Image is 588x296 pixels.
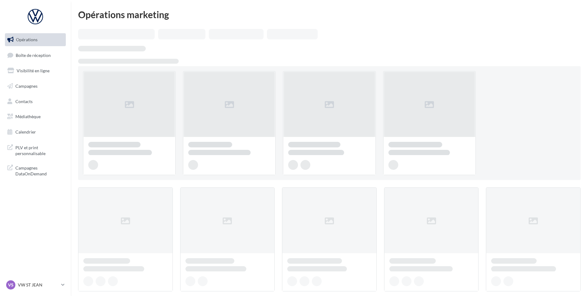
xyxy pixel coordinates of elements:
span: Opérations [16,37,38,42]
span: Campagnes DataOnDemand [15,164,63,177]
a: PLV et print personnalisable [4,141,67,159]
a: Campagnes DataOnDemand [4,161,67,179]
span: Contacts [15,98,33,104]
span: Visibilité en ligne [17,68,50,73]
span: Médiathèque [15,114,41,119]
span: PLV et print personnalisable [15,143,63,157]
a: Calendrier [4,126,67,138]
a: Médiathèque [4,110,67,123]
span: Boîte de réception [16,52,51,58]
a: Boîte de réception [4,49,67,62]
a: Campagnes [4,80,67,93]
a: VS VW ST JEAN [5,279,66,291]
span: Calendrier [15,129,36,134]
a: Contacts [4,95,67,108]
span: Campagnes [15,83,38,89]
a: Opérations [4,33,67,46]
a: Visibilité en ligne [4,64,67,77]
p: VW ST JEAN [18,282,59,288]
div: Opérations marketing [78,10,581,19]
span: VS [8,282,14,288]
